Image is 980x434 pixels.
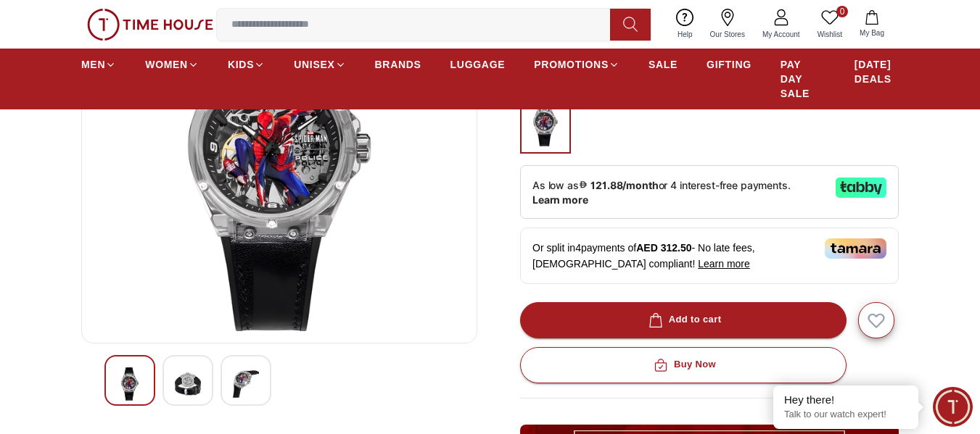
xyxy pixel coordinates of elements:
[636,242,691,254] span: AED 312.50
[294,57,334,72] span: UNISEX
[527,100,564,146] img: ...
[781,57,825,101] span: PAY DAY SALE
[175,367,201,401] img: POLICE Men's Chronograph Silver Dial Watch - PEWGR0074302
[701,6,754,43] a: Our Stores
[534,57,609,72] span: PROMOTIONS
[855,51,899,92] a: [DATE] DEALS
[228,57,254,72] span: KIDS
[450,57,506,72] span: LUGGAGE
[646,312,722,328] div: Add to cart
[784,409,907,421] p: Talk to our watch expert!
[648,57,678,72] span: SALE
[651,356,716,373] div: Buy Now
[450,51,506,78] a: LUGGAGE
[784,393,907,407] div: Hey there!
[81,57,105,72] span: MEN
[825,238,886,259] img: Tamara
[698,258,750,270] span: Learn more
[672,29,699,40] span: Help
[704,29,751,40] span: Our Stores
[836,6,848,17] span: 0
[854,28,890,38] span: My Bag
[809,6,851,43] a: 0Wishlist
[145,57,188,72] span: WOMEN
[534,51,619,78] a: PROMOTIONS
[375,51,421,78] a: BRANDS
[933,387,973,427] div: Chat Widget
[855,57,899,86] span: [DATE] DEALS
[757,29,806,40] span: My Account
[117,367,143,401] img: POLICE Men's Chronograph Silver Dial Watch - PEWGR0074302
[851,7,893,41] button: My Bag
[520,302,847,338] button: Add to cart
[228,51,265,78] a: KIDS
[294,51,345,78] a: UNISEX
[520,228,899,284] div: Or split in 4 payments of - No late fees, [DEMOGRAPHIC_DATA] compliant!
[81,51,116,78] a: MEN
[669,6,701,43] a: Help
[648,51,678,78] a: SALE
[781,51,825,107] a: PAY DAY SALE
[707,57,752,72] span: GIFTING
[233,367,259,401] img: POLICE Men's Chronograph Silver Dial Watch - PEWGR0074302
[520,347,847,383] button: Buy Now
[87,9,213,41] img: ...
[707,51,752,78] a: GIFTING
[812,29,848,40] span: Wishlist
[145,51,199,78] a: WOMEN
[375,57,421,72] span: BRANDS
